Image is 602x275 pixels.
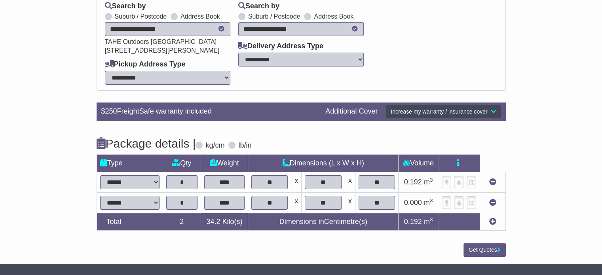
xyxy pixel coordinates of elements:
td: Weight [201,154,248,172]
sup: 3 [430,216,433,222]
span: 250 [105,107,117,115]
span: m [424,218,433,226]
label: Pickup Address Type [105,60,186,69]
div: Additional Cover [321,107,382,116]
td: Kilo(s) [201,213,248,230]
td: x [291,172,302,192]
label: Address Book [314,13,353,20]
label: lb/in [238,141,251,150]
td: Dimensions (L x W x H) [248,154,399,172]
a: Add new item [489,218,496,226]
span: 0.192 [404,218,422,226]
td: x [291,192,302,213]
a: Remove this item [489,199,496,207]
button: Increase my warranty / insurance cover [386,105,501,119]
td: Qty [163,154,201,172]
span: 0.192 [404,178,422,186]
td: Volume [399,154,438,172]
div: $ FreightSafe warranty included [97,107,322,116]
td: x [345,192,355,213]
label: Address Book [180,13,220,20]
label: Suburb / Postcode [115,13,167,20]
td: Dimensions in Centimetre(s) [248,213,399,230]
td: x [345,172,355,192]
span: 0.000 [404,199,422,207]
td: Total [97,213,163,230]
span: m [424,178,433,186]
h4: Package details | [97,137,196,150]
label: Suburb / Postcode [248,13,300,20]
label: kg/cm [205,141,224,150]
span: Increase my warranty / insurance cover [391,108,487,115]
label: Search by [105,2,146,11]
span: m [424,199,433,207]
span: 34.2 [206,218,220,226]
span: TAHE Outdoors [GEOGRAPHIC_DATA] [105,38,217,45]
label: Delivery Address Type [238,42,323,51]
label: Search by [238,2,279,11]
button: Get Quotes [463,243,506,257]
sup: 3 [430,177,433,183]
span: [STREET_ADDRESS][PERSON_NAME] [105,47,220,54]
td: 2 [163,213,201,230]
td: Type [97,154,163,172]
a: Remove this item [489,178,496,186]
sup: 3 [430,197,433,203]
